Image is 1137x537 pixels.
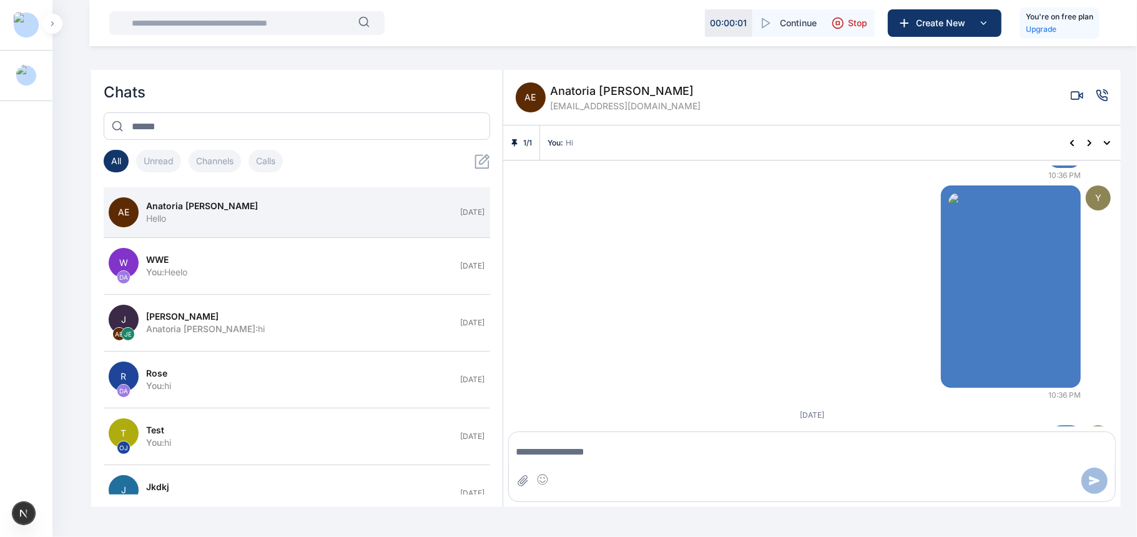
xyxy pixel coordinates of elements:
[109,475,139,505] span: J
[146,380,164,391] span: You :
[109,305,139,335] span: J
[117,385,130,397] span: DA
[551,100,701,112] span: [EMAIL_ADDRESS][DOMAIN_NAME]
[104,465,490,522] button: JOJDAjkdkj[PERSON_NAME] [PERSON_NAME]:Testing[DATE]
[104,150,129,172] button: All
[14,12,39,37] img: Logo
[146,200,258,212] span: Anatoria [PERSON_NAME]
[1096,89,1108,102] button: Voice call
[461,207,485,217] span: [DATE]
[1026,11,1093,23] h5: You're on free plan
[1101,137,1113,149] button: Show all pinned messages
[146,493,453,506] div: Testing
[1086,185,1111,210] span: Y
[461,488,485,498] span: [DATE]
[16,66,36,86] button: Profile
[146,436,453,449] div: hi
[104,352,490,408] button: RDARoseYou:hi[DATE]
[10,15,42,35] button: Logo
[146,323,453,335] div: hi
[536,473,549,486] button: Insert emoji
[117,271,130,283] span: DA
[1086,425,1111,450] span: Y
[1048,390,1081,400] span: 10:36 PM
[948,193,1073,380] img: XnettPayment.png
[109,362,139,392] span: R
[113,328,126,340] span: AE
[516,82,546,112] span: AE
[509,440,1115,465] textarea: Message input
[1081,468,1108,494] button: Send message
[548,138,563,148] span: You :
[16,64,36,87] img: Profile
[824,9,875,37] button: Stop
[146,380,453,392] div: hi
[109,418,139,448] span: T
[1066,137,1078,149] button: Previous pinned message
[461,261,485,271] span: [DATE]
[146,267,164,277] span: You :
[117,441,130,454] span: OJ
[516,473,529,489] button: Attach file
[551,82,701,100] span: Anatoria [PERSON_NAME]
[109,197,139,227] span: AE
[122,328,134,340] span: JE
[888,9,1002,37] button: Create New
[146,494,295,505] span: [PERSON_NAME] [PERSON_NAME] :
[104,408,490,465] button: TOJtestYou:hi[DATE]
[523,138,532,148] span: 1 / 1
[911,17,976,29] span: Create New
[136,150,181,172] button: Unread
[249,150,283,172] button: Calls
[461,318,485,328] span: [DATE]
[146,424,164,436] span: test
[104,238,490,295] button: WDAWWEYou:Heelo[DATE]
[1026,23,1093,36] a: Upgrade
[146,437,164,448] span: You :
[146,254,169,266] span: WWE
[146,367,167,380] span: Rose
[1048,170,1081,180] span: 10:36 PM
[566,138,573,148] span: Hi
[146,212,453,225] div: Hello
[752,9,824,37] button: Continue
[189,150,241,172] button: Channels
[1083,137,1096,149] button: Next pinned message
[711,17,747,29] p: 00 : 00 : 01
[104,82,490,102] h2: Chats
[146,323,258,334] span: Anatoria [PERSON_NAME] :
[146,310,219,323] span: [PERSON_NAME]
[800,410,824,420] span: [DATE]
[461,375,485,385] span: [DATE]
[146,481,169,493] span: jkdkj
[109,248,139,278] span: W
[1071,89,1083,102] button: Video call
[461,431,485,441] span: [DATE]
[104,187,490,238] button: AEAnatoria [PERSON_NAME]Hello[DATE]
[146,266,453,278] div: Heelo
[848,17,867,29] span: Stop
[104,295,490,352] button: JAEJE[PERSON_NAME]Anatoria [PERSON_NAME]:hi[DATE]
[780,17,817,29] span: Continue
